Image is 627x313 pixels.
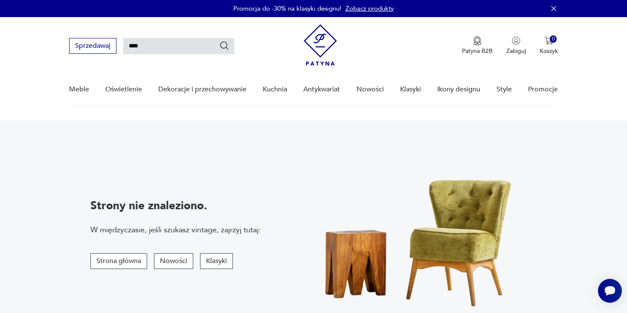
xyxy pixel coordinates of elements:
[90,253,147,269] button: Strona główna
[303,73,340,106] a: Antykwariat
[462,36,493,55] a: Ikona medaluPatyna B2B
[69,38,116,54] button: Sprzedawaj
[473,36,482,46] img: Ikona medalu
[550,35,557,43] div: 0
[540,36,558,55] button: 0Koszyk
[90,225,261,235] p: W międzyczasie, jeśli szukasz vintage, zajrzyj tutaj:
[233,4,341,13] p: Promocja do -30% na klasyki designu!
[200,253,233,269] button: Klasyki
[69,44,116,50] a: Sprzedawaj
[345,4,394,13] a: Zobacz produkty
[105,73,142,106] a: Oświetlenie
[90,198,261,214] p: Strony nie znaleziono.
[545,36,553,45] img: Ikona koszyka
[462,47,493,55] p: Patyna B2B
[496,73,512,106] a: Style
[540,47,558,55] p: Koszyk
[263,73,287,106] a: Kuchnia
[598,279,622,303] iframe: Smartsupp widget button
[528,73,558,106] a: Promocje
[506,47,526,55] p: Zaloguj
[69,73,89,106] a: Meble
[219,41,229,51] button: Szukaj
[512,36,520,45] img: Ikonka użytkownika
[304,24,337,66] img: Patyna - sklep z meblami i dekoracjami vintage
[506,36,526,55] button: Zaloguj
[400,73,421,106] a: Klasyki
[158,73,247,106] a: Dekoracje i przechowywanie
[437,73,480,106] a: Ikony designu
[462,36,493,55] button: Patyna B2B
[154,253,193,269] button: Nowości
[357,73,384,106] a: Nowości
